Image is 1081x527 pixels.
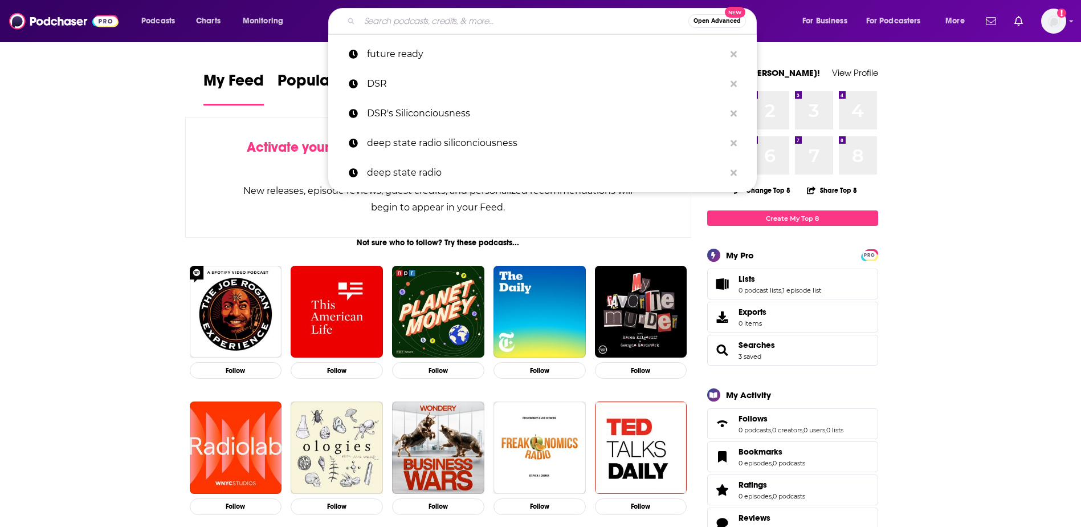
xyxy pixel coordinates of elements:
[707,269,878,299] span: Lists
[739,447,782,457] span: Bookmarks
[190,266,282,358] img: The Joe Rogan Experience
[1041,9,1066,34] button: Show profile menu
[707,335,878,366] span: Searches
[773,459,805,467] a: 0 podcasts
[392,498,484,515] button: Follow
[863,250,876,259] a: PRO
[367,69,725,99] p: DSR
[189,12,227,30] a: Charts
[1041,9,1066,34] img: User Profile
[711,449,734,465] a: Bookmarks
[739,513,770,523] span: Reviews
[739,426,771,434] a: 0 podcasts
[863,251,876,260] span: PRO
[328,128,757,158] a: deep state radio siliconciousness
[707,441,878,472] span: Bookmarks
[771,426,772,434] span: ,
[711,309,734,325] span: Exports
[725,7,745,18] span: New
[739,492,772,500] a: 0 episodes
[493,362,586,379] button: Follow
[739,352,761,360] a: 3 saved
[493,498,586,515] button: Follow
[392,402,484,494] img: Business Wars
[9,10,119,32] a: Podchaser - Follow, Share and Rate Podcasts
[247,139,364,156] span: Activate your Feed
[739,447,805,457] a: Bookmarks
[739,414,843,424] a: Follows
[328,99,757,128] a: DSR's Siliconciousness
[739,513,805,523] a: Reviews
[328,158,757,188] a: deep state radio
[203,71,264,106] a: My Feed
[802,13,847,29] span: For Business
[739,319,766,327] span: 0 items
[360,12,688,30] input: Search podcasts, credits, & more...
[772,492,773,500] span: ,
[773,492,805,500] a: 0 podcasts
[243,13,283,29] span: Monitoring
[595,498,687,515] button: Follow
[772,426,802,434] a: 0 creators
[794,12,862,30] button: open menu
[595,362,687,379] button: Follow
[203,71,264,97] span: My Feed
[802,426,803,434] span: ,
[945,13,965,29] span: More
[826,426,843,434] a: 0 lists
[1010,11,1027,31] a: Show notifications dropdown
[133,12,190,30] button: open menu
[859,12,937,30] button: open menu
[707,302,878,333] a: Exports
[707,67,820,78] a: Welcome [PERSON_NAME]!
[694,18,741,24] span: Open Advanced
[711,416,734,432] a: Follows
[595,402,687,494] img: TED Talks Daily
[392,266,484,358] img: Planet Money
[726,390,771,400] div: My Activity
[595,266,687,358] img: My Favorite Murder with Karen Kilgariff and Georgia Hardstark
[711,342,734,358] a: Searches
[739,459,772,467] a: 0 episodes
[243,139,634,172] div: by following Podcasts, Creators, Lists, and other Users!
[367,39,725,69] p: future ready
[739,307,766,317] span: Exports
[291,266,383,358] a: This American Life
[1041,9,1066,34] span: Logged in as WE_Broadcast
[291,402,383,494] img: Ologies with Alie Ward
[328,69,757,99] a: DSR
[707,408,878,439] span: Follows
[291,362,383,379] button: Follow
[711,276,734,292] a: Lists
[367,128,725,158] p: deep state radio siliconciousness
[727,183,798,197] button: Change Top 8
[328,39,757,69] a: future ready
[367,158,725,188] p: deep state radio
[235,12,298,30] button: open menu
[739,340,775,350] a: Searches
[291,498,383,515] button: Follow
[367,99,725,128] p: DSR's Siliconciousness
[726,250,754,261] div: My Pro
[493,266,586,358] img: The Daily
[866,13,921,29] span: For Podcasters
[190,402,282,494] img: Radiolab
[739,274,755,284] span: Lists
[739,414,768,424] span: Follows
[707,475,878,505] span: Ratings
[278,71,374,106] a: Popular Feed
[739,274,821,284] a: Lists
[825,426,826,434] span: ,
[772,459,773,467] span: ,
[392,362,484,379] button: Follow
[782,286,821,294] a: 1 episode list
[806,179,858,201] button: Share Top 8
[493,402,586,494] img: Freakonomics Radio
